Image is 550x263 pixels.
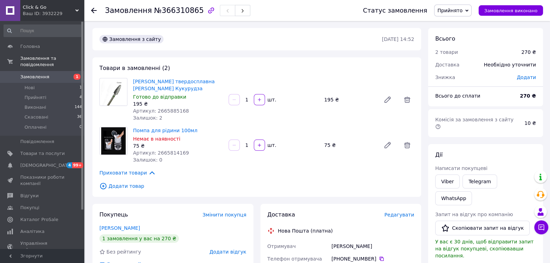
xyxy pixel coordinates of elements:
span: Замовлення виконано [484,8,537,13]
span: Доставка [267,211,295,218]
div: шт. [266,96,277,103]
span: 0 [79,124,82,130]
span: Товари та послуги [20,150,65,157]
span: Додати [517,74,536,80]
span: Скасовані [25,114,48,120]
a: Viber [435,175,460,189]
input: Пошук [4,24,83,37]
span: Замовлення [105,6,152,15]
img: Помпа для рідини 100мл [101,127,126,155]
span: У вас є 30 днів, щоб відправити запит на відгук покупцеві, скопіювавши посилання. [435,239,534,258]
span: Видалити [400,138,414,152]
div: Замовлення з сайту [99,35,163,43]
span: 144 [75,104,82,111]
span: Немає в наявності [133,136,180,142]
span: 1 [74,74,81,80]
span: Замовлення та повідомлення [20,55,84,68]
span: Залишок: 0 [133,157,162,163]
div: [PHONE_NUMBER] [332,255,414,262]
div: Ваш ID: 3932229 [23,10,84,17]
span: Прийнято [437,8,462,13]
a: [PERSON_NAME] твердосплавна [PERSON_NAME] Кукурудза [133,79,215,91]
span: №366310865 [154,6,204,15]
span: Запит на відгук про компанію [435,212,513,217]
span: [DEMOGRAPHIC_DATA] [20,162,72,169]
div: [PERSON_NAME] [330,240,416,253]
div: 75 ₴ [321,140,378,150]
img: Фреза твердосплавна зеленина Кукурудза [101,78,125,106]
span: Отримувач [267,243,296,249]
div: 195 ₴ [321,95,378,105]
div: Необхідно уточнити [480,57,540,72]
span: Додати товар [99,182,414,190]
span: Показники роботи компанії [20,174,65,187]
a: Помпа для рідини 100мл [133,128,197,133]
span: Змінити покупця [203,212,246,218]
button: Скопіювати запит на відгук [435,221,530,235]
span: Нові [25,85,35,91]
span: Видалити [400,93,414,107]
span: 2 товари [435,49,458,55]
span: Головна [20,43,40,50]
span: Каталог ProSale [20,216,58,223]
span: Управління сайтом [20,240,65,253]
span: Артикул: 2665885168 [133,108,189,114]
span: Прийняті [25,94,46,101]
span: Покупець [99,211,128,218]
span: Замовлення [20,74,49,80]
span: Аналітика [20,228,44,235]
a: WhatsApp [435,191,472,205]
span: Телефон отримувача [267,256,322,262]
b: 270 ₴ [520,93,536,99]
span: Залишок: 2 [133,115,162,121]
span: Click & Go [23,4,75,10]
span: Артикул: 2665814169 [133,150,189,156]
span: Додати відгук [209,249,246,255]
span: 4 [67,162,72,168]
button: Замовлення виконано [479,5,543,16]
span: Виконані [25,104,46,111]
div: шт. [266,142,277,149]
a: Telegram [462,175,497,189]
span: Покупці [20,205,39,211]
span: Комісія за замовлення з сайту [435,117,515,129]
span: 36 [77,114,82,120]
div: 10 ₴ [520,115,540,131]
span: Без рейтингу [106,249,141,255]
div: Повернутися назад [91,7,97,14]
span: Знижка [435,74,455,80]
span: Написати покупцеві [435,165,487,171]
div: Нова Пошта (платна) [276,227,335,234]
span: 99+ [72,162,84,168]
div: 270 ₴ [521,49,536,56]
time: [DATE] 14:52 [382,36,414,42]
span: Дії [435,151,443,158]
div: 1 замовлення у вас на 270 ₴ [99,234,179,243]
span: Повідомлення [20,138,54,145]
span: Товари в замовленні (2) [99,65,170,71]
a: [PERSON_NAME] [99,225,140,231]
span: Редагувати [384,212,414,218]
span: Відгуки [20,193,39,199]
a: Редагувати [381,93,395,107]
div: Статус замовлення [363,7,427,14]
span: 1 [79,85,82,91]
button: Чат з покупцем [534,220,548,234]
span: 4 [79,94,82,101]
span: Всього до сплати [435,93,480,99]
span: Оплачені [25,124,47,130]
a: Редагувати [381,138,395,152]
span: Готово до відправки [133,94,186,100]
span: Доставка [435,62,459,67]
div: 75 ₴ [133,142,223,149]
span: Всього [435,35,455,42]
span: Приховати товари [99,169,156,177]
div: 195 ₴ [133,100,223,107]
